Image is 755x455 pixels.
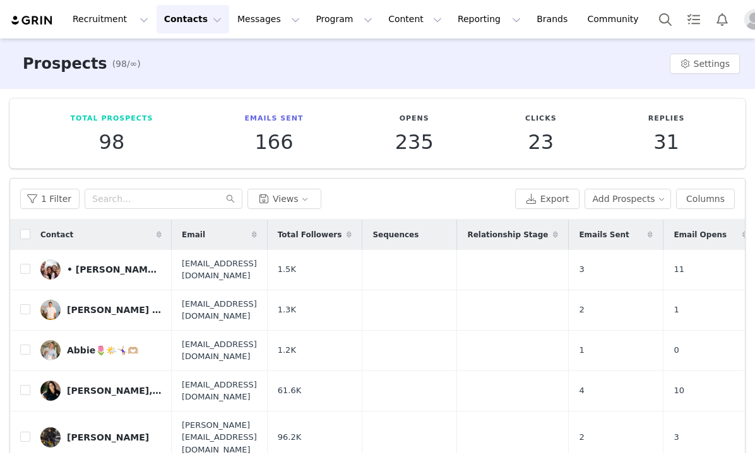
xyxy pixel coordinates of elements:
span: 96.2K [278,431,301,444]
div: Abbie🌷🌤️🤸🏼‍♀️🫶🏼 [67,345,138,355]
span: [EMAIL_ADDRESS][DOMAIN_NAME] [182,338,257,363]
button: Notifications [708,5,736,33]
span: (98/∞) [112,57,141,71]
span: Email Opens [674,229,727,240]
span: 1.3K [278,304,296,316]
span: Contact [40,229,73,240]
span: Total Followers [278,229,342,240]
a: [PERSON_NAME] [PERSON_NAME] [40,300,162,320]
button: Reporting [450,5,528,33]
span: 1.2K [278,344,296,357]
span: [EMAIL_ADDRESS][DOMAIN_NAME] [182,379,257,403]
a: Community [580,5,652,33]
span: 2 [579,431,584,444]
img: 58b7a863-ae8c-44b1-a50b-f818cdf553f4--s.jpg [40,259,61,280]
p: Replies [648,114,685,124]
img: de30c794-6f39-43e4-8be7-75cb09762dcb--s.jpg [40,300,61,320]
span: 1.5K [278,263,296,276]
a: Abbie🌷🌤️🤸🏼‍♀️🫶🏼 [40,340,162,360]
span: 3 [579,263,584,276]
button: Content [381,5,449,33]
button: Recruitment [65,5,156,33]
a: • [PERSON_NAME] • [40,259,162,280]
div: [PERSON_NAME] [PERSON_NAME] [67,305,162,315]
div: • [PERSON_NAME] • [67,264,162,275]
a: [PERSON_NAME] [40,427,162,447]
div: [PERSON_NAME] [67,432,149,442]
img: grin logo [10,15,54,27]
button: Program [308,5,380,33]
img: 20d9f486-925c-4034-ad3d-04959ef17286--s.jpg [40,427,61,447]
a: [PERSON_NAME], PhD, EMT-P • Continuing Education [40,381,162,401]
p: Total Prospects [71,114,153,124]
p: Opens [395,114,434,124]
span: Relationship Stage [467,229,548,240]
p: 166 [245,131,304,153]
span: 1 [579,344,584,357]
span: 2 [579,304,584,316]
button: Columns [676,189,735,209]
span: [EMAIL_ADDRESS][DOMAIN_NAME] [182,298,257,322]
i: icon: search [226,194,235,203]
p: 235 [395,131,434,153]
input: Search... [85,189,242,209]
h3: Prospects [23,52,107,75]
button: 1 Filter [20,189,80,209]
span: 4 [579,384,584,397]
a: Brands [529,5,579,33]
span: Sequences [372,229,419,240]
button: Search [651,5,679,33]
p: 98 [71,131,153,153]
p: Clicks [525,114,557,124]
img: 6e5b4213-3206-4d4c-887f-0de125434399--s.jpg [40,381,61,401]
div: [PERSON_NAME], PhD, EMT-P • Continuing Education [67,386,162,396]
span: 61.6K [278,384,301,397]
button: Settings [670,54,740,74]
button: Messages [230,5,307,33]
p: Emails Sent [245,114,304,124]
img: cd46e19e-f9b7-4563-8005-b0911bfa896e.jpg [40,340,61,360]
button: Views [247,189,321,209]
span: [EMAIL_ADDRESS][DOMAIN_NAME] [182,257,257,282]
button: Export [515,189,580,209]
p: 31 [648,131,685,153]
button: Contacts [157,5,229,33]
span: Emails Sent [579,229,629,240]
a: Tasks [680,5,708,33]
p: 23 [525,131,557,153]
span: Email [182,229,205,240]
button: Add Prospects [585,189,672,209]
